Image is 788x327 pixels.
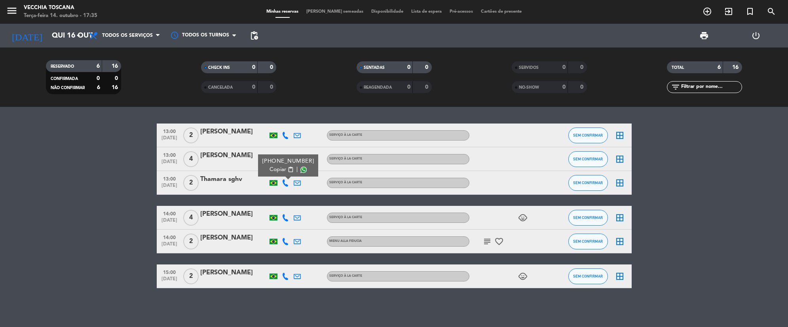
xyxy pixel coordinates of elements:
[615,272,625,281] i: border_all
[494,237,504,246] i: favorite_border
[562,65,566,70] strong: 0
[425,65,430,70] strong: 0
[568,175,608,191] button: SEM CONFIRMAR
[724,7,733,16] i: exit_to_app
[159,174,179,183] span: 13:00
[672,66,684,70] span: TOTAL
[518,213,528,222] i: child_care
[329,133,362,137] span: Serviço à la carte
[680,83,742,91] input: Filtrar por nome...
[329,274,362,278] span: Serviço à la carte
[407,84,410,90] strong: 0
[615,131,625,140] i: border_all
[730,24,782,48] div: LOG OUT
[183,127,199,143] span: 2
[580,65,585,70] strong: 0
[97,76,100,81] strong: 0
[573,157,603,161] span: SEM CONFIRMAR
[562,84,566,90] strong: 0
[615,178,625,188] i: border_all
[329,181,362,184] span: Serviço à la carte
[270,165,294,174] button: Copiarcontent_paste
[287,167,293,173] span: content_paste
[97,63,100,69] strong: 6
[302,10,367,14] span: [PERSON_NAME] semeadas
[252,65,255,70] strong: 0
[568,210,608,226] button: SEM CONFIRMAR
[270,65,275,70] strong: 0
[159,241,179,251] span: [DATE]
[751,31,761,40] i: power_settings_new
[482,237,492,246] i: subject
[159,183,179,192] span: [DATE]
[580,84,585,90] strong: 0
[208,66,230,70] span: CHECK INS
[159,232,179,241] span: 14:00
[112,85,120,90] strong: 16
[6,27,48,44] i: [DATE]
[407,10,446,14] span: Lista de espera
[568,127,608,143] button: SEM CONFIRMAR
[615,237,625,246] i: border_all
[568,234,608,249] button: SEM CONFIRMAR
[262,157,314,165] div: [PHONE_NUMBER]
[97,85,100,90] strong: 6
[183,268,199,284] span: 2
[296,165,298,174] span: |
[159,209,179,218] span: 14:00
[615,154,625,164] i: border_all
[568,268,608,284] button: SEM CONFIRMAR
[51,65,74,68] span: RESERVADO
[183,151,199,167] span: 4
[200,127,268,137] div: [PERSON_NAME]
[573,181,603,185] span: SEM CONFIRMAR
[732,65,740,70] strong: 16
[24,4,97,12] div: Vecchia Toscana
[329,216,362,219] span: Serviço à la carte
[718,65,721,70] strong: 6
[252,84,255,90] strong: 0
[183,210,199,226] span: 4
[329,240,362,243] span: Menu alla Fiducia
[51,77,78,81] span: CONFIRMADA
[407,65,410,70] strong: 0
[249,31,259,40] span: pending_actions
[615,213,625,222] i: border_all
[745,7,755,16] i: turned_in_not
[270,165,286,174] span: Copiar
[200,268,268,278] div: [PERSON_NAME]
[364,66,385,70] span: SENTADAS
[183,175,199,191] span: 2
[446,10,477,14] span: Pré-acessos
[112,63,120,69] strong: 16
[159,126,179,135] span: 13:00
[703,7,712,16] i: add_circle_outline
[6,5,18,19] button: menu
[102,33,153,38] span: Todos os serviços
[477,10,526,14] span: Cartões de presente
[518,272,528,281] i: child_care
[51,86,85,90] span: NÃO CONFIRMAR
[364,86,392,89] span: REAGENDADA
[159,276,179,285] span: [DATE]
[519,86,539,89] span: NO-SHOW
[200,209,268,219] div: [PERSON_NAME]
[74,31,83,40] i: arrow_drop_down
[159,150,179,159] span: 13:00
[568,151,608,167] button: SEM CONFIRMAR
[200,150,268,161] div: [PERSON_NAME]
[200,233,268,243] div: [PERSON_NAME]
[6,5,18,17] i: menu
[159,159,179,168] span: [DATE]
[159,267,179,276] span: 15:00
[208,86,233,89] span: CANCELADA
[115,76,120,81] strong: 0
[262,10,302,14] span: Minhas reservas
[159,218,179,227] span: [DATE]
[270,84,275,90] strong: 0
[329,157,362,160] span: Serviço à la carte
[425,84,430,90] strong: 0
[573,133,603,137] span: SEM CONFIRMAR
[573,239,603,243] span: SEM CONFIRMAR
[767,7,776,16] i: search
